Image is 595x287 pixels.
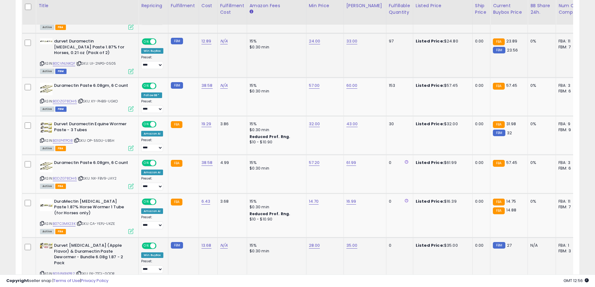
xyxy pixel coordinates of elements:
[507,130,512,136] span: 32
[416,82,444,88] b: Listed Price:
[220,2,244,16] div: Fulfillment Cost
[55,146,66,151] span: FBA
[171,2,196,9] div: Fulfillment
[250,140,301,145] div: $10 - $10.90
[558,83,579,88] div: FBA: 3
[40,83,52,95] img: 41KfnNDBEJL._SL40_.jpg
[220,160,242,166] div: 4.99
[55,25,66,30] span: FBA
[40,199,134,233] div: ASIN:
[40,243,52,249] img: 41qH7B6gkZS._SL40_.jpg
[493,2,525,16] div: Current Buybox Price
[475,243,485,248] div: 0.00
[54,160,130,167] b: Duramectin Paste 6.08gm, 6 Count
[40,69,54,74] span: All listings currently available for purchase on Amazon
[416,121,444,127] b: Listed Price:
[171,38,183,44] small: FBM
[156,122,166,127] span: OFF
[6,278,29,284] strong: Copyright
[40,38,52,44] img: 218gP6x5GjL._SL40_.jpg
[220,121,242,127] div: 3.86
[475,38,485,44] div: 0.00
[141,208,163,214] div: Amazon AI
[53,221,76,226] a: B07C3MX23K
[40,121,52,134] img: 51CToYa9qhL._SL40_.jpg
[416,160,444,166] b: Listed Price:
[346,38,358,44] a: 33.00
[346,2,384,9] div: [PERSON_NAME]
[389,2,410,16] div: Fulfillable Quantity
[142,83,150,88] span: ON
[558,44,579,50] div: FBM: 7
[493,199,504,205] small: FBA
[558,204,579,210] div: FBM: 7
[346,160,356,166] a: 61.99
[250,44,301,50] div: $0.30 min
[507,242,512,248] span: 27
[250,127,301,133] div: $0.30 min
[141,176,163,191] div: Preset:
[40,25,54,30] span: All listings currently available for purchase on Amazon
[220,38,228,44] a: N/A
[416,2,470,9] div: Listed Price
[346,82,358,89] a: 60.00
[55,106,67,112] span: FBM
[53,138,73,143] a: B01EP4TPO8
[493,83,504,90] small: FBA
[40,229,54,234] span: All listings currently available for purchase on Amazon
[220,199,242,204] div: 3.68
[141,2,166,9] div: Repricing
[40,121,134,150] div: ASIN:
[416,242,444,248] b: Listed Price:
[171,199,182,205] small: FBA
[309,198,319,205] a: 14.70
[346,121,358,127] a: 43.00
[250,217,301,222] div: $10 - $10.90
[38,2,136,9] div: Title
[506,82,518,88] span: 57.45
[40,38,134,73] div: ASIN:
[493,47,505,53] small: FBM
[54,83,130,90] b: Duramectin Paste 6.08gm, 6 Count
[558,248,579,254] div: FBM: 3
[493,38,504,45] small: FBA
[250,166,301,171] div: $0.30 min
[55,184,66,189] span: FBA
[54,199,130,218] b: DuraMectin [MEDICAL_DATA] Paste 1.87% Horse Wormer 1 Tube (for Horses only)
[141,99,163,113] div: Preset:
[250,134,290,139] b: Reduced Prof. Rng.
[558,127,579,133] div: FBM: 9
[6,278,108,284] div: seller snap | |
[220,242,228,249] a: N/A
[53,99,77,104] a: B0DZG78DH6
[141,170,163,175] div: Amazon AI
[558,160,579,166] div: FBA: 3
[171,242,183,249] small: FBM
[40,83,134,111] div: ASIN:
[77,221,115,226] span: | SKU: CA-YEPJ-UKZE
[250,88,301,94] div: $0.30 min
[250,38,301,44] div: 15%
[530,199,551,204] div: 0%
[141,215,163,229] div: Preset:
[309,160,320,166] a: 57.20
[142,161,150,166] span: ON
[416,121,468,127] div: $32.00
[53,278,80,284] a: Terms of Use
[416,160,468,166] div: $61.99
[475,121,485,127] div: 0.00
[475,160,485,166] div: 0.00
[493,130,505,136] small: FBM
[141,252,163,258] div: Win BuyBox
[156,243,166,249] span: OFF
[309,38,320,44] a: 24.00
[142,122,150,127] span: ON
[530,121,551,127] div: 0%
[54,243,130,267] b: Durvet [MEDICAL_DATA] (Apple Flavor) & Duramectin Paste Dewormer - Bundle 6.08g 1.87 - 2 Pack
[506,198,516,204] span: 14.75
[201,38,211,44] a: 12.89
[416,38,468,44] div: $24.80
[416,198,444,204] b: Listed Price:
[171,121,182,128] small: FBA
[171,82,183,89] small: FBM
